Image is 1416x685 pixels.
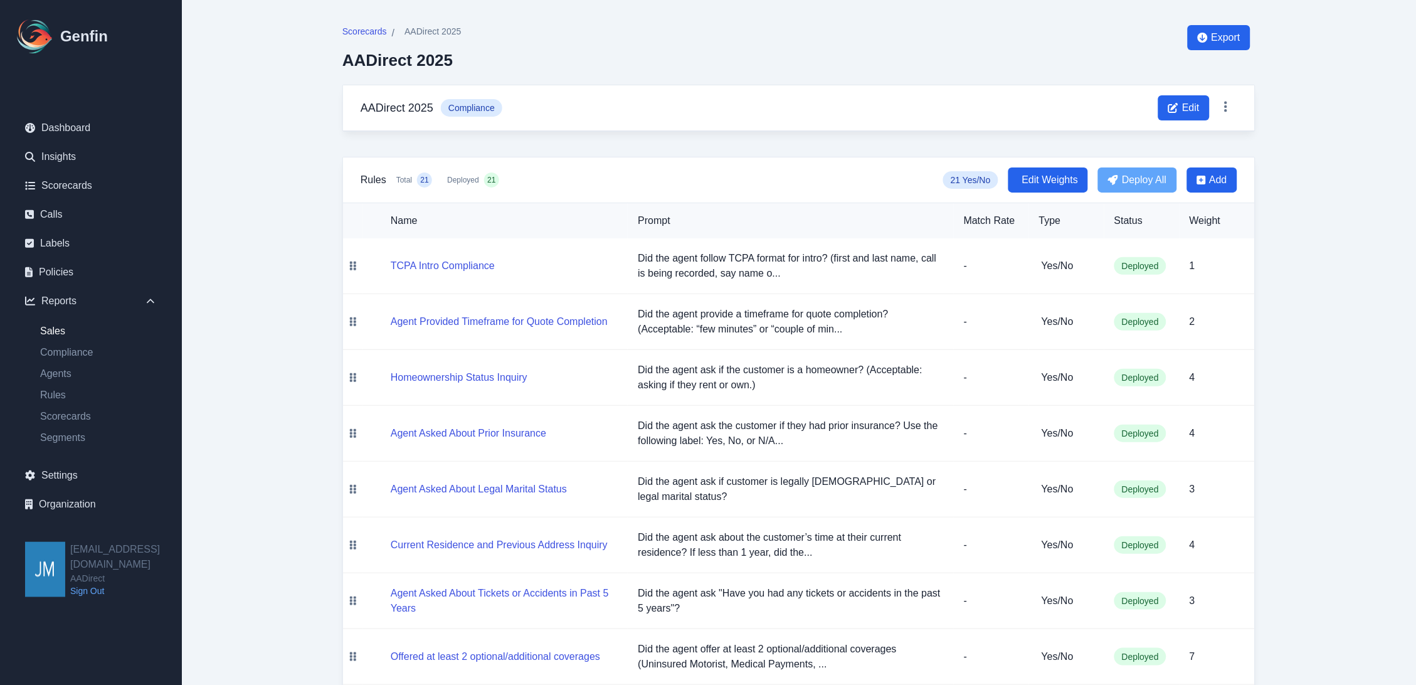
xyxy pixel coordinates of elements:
[391,539,608,550] a: Current Residence and Previous Address Inquiry
[441,99,502,117] span: Compliance
[964,258,1019,273] p: -
[1190,539,1195,550] span: 4
[391,260,495,271] a: TCPA Intro Compliance
[15,16,55,56] img: Logo
[1188,25,1250,50] button: Export
[1114,592,1166,610] span: Deployed
[1114,481,1166,498] span: Deployed
[70,585,182,597] a: Sign Out
[15,202,167,227] a: Calls
[15,463,167,488] a: Settings
[342,25,387,38] span: Scorecards
[391,482,567,497] button: Agent Asked About Legal Marital Status
[628,203,954,238] th: Prompt
[1098,167,1176,193] button: Deploy All
[1042,426,1094,441] h5: Yes/No
[638,586,944,616] p: Did the agent ask "Have you had any tickets or accidents in the past 5 years"?
[15,260,167,285] a: Policies
[391,603,618,613] a: Agent Asked About Tickets or Accidents in Past 5 Years
[1190,484,1195,494] span: 3
[487,175,495,185] span: 21
[1042,538,1094,553] h5: Yes/No
[30,409,167,424] a: Scorecards
[342,25,387,41] a: Scorecards
[30,324,167,339] a: Sales
[15,173,167,198] a: Scorecards
[1190,651,1195,662] span: 7
[391,484,567,494] a: Agent Asked About Legal Marital Status
[15,289,167,314] div: Reports
[1158,95,1210,120] button: Edit
[1190,428,1195,438] span: 4
[638,251,944,281] p: Did the agent follow TCPA format for intro? (first and last name, call is being recorded, say nam...
[404,25,461,38] span: AADirect 2025
[638,307,944,337] p: Did the agent provide a timeframe for quote completion? (Acceptable: “few minutes” or “couple of ...
[1190,260,1195,271] span: 1
[15,144,167,169] a: Insights
[964,426,1019,441] p: -
[1022,173,1079,188] span: Edit Weights
[392,26,394,41] span: /
[1190,595,1195,606] span: 3
[15,115,167,141] a: Dashboard
[1122,173,1166,188] span: Deploy All
[30,345,167,360] a: Compliance
[1114,648,1166,666] span: Deployed
[1114,257,1166,275] span: Deployed
[1114,536,1166,554] span: Deployed
[25,542,65,597] img: jmendoza@aadirect.com
[964,482,1019,497] p: -
[391,428,546,438] a: Agent Asked About Prior Insurance
[1042,370,1094,385] h5: Yes/No
[1008,167,1089,193] button: Edit Weights
[964,538,1019,553] p: -
[391,651,600,662] a: Offered at least 2 optional/additional coverages
[1042,649,1094,664] h5: Yes/No
[1190,372,1195,383] span: 4
[391,538,608,553] button: Current Residence and Previous Address Inquiry
[70,542,182,572] h2: [EMAIL_ADDRESS][DOMAIN_NAME]
[964,649,1019,664] p: -
[391,426,546,441] button: Agent Asked About Prior Insurance
[342,51,462,70] h2: AADirect 2025
[1104,203,1180,238] th: Status
[391,258,495,273] button: TCPA Intro Compliance
[638,363,944,393] p: Did the agent ask if the customer is a homeowner? (Acceptable: asking if they rent or own.)
[447,175,479,185] span: Deployed
[1114,425,1166,442] span: Deployed
[361,173,386,188] h3: Rules
[638,530,944,560] p: Did the agent ask about the customer’s time at their current residence? If less than 1 year, did ...
[30,366,167,381] a: Agents
[638,474,944,504] p: Did the agent ask if customer is legally [DEMOGRAPHIC_DATA] or legal marital status?
[638,418,944,449] p: Did the agent ask the customer if they had prior insurance? Use the following label: Yes, No, or ...
[30,388,167,403] a: Rules
[361,99,433,117] h3: AADirect 2025
[15,231,167,256] a: Labels
[1042,314,1094,329] h5: Yes/No
[1029,203,1104,238] th: Type
[964,370,1019,385] p: -
[391,586,618,616] button: Agent Asked About Tickets or Accidents in Past 5 Years
[1212,30,1240,45] span: Export
[1182,100,1200,115] span: Edit
[396,175,412,185] span: Total
[1042,593,1094,608] h5: Yes/No
[391,370,527,385] button: Homeownership Status Inquiry
[30,430,167,445] a: Segments
[70,572,182,585] span: AADirect
[943,171,998,189] span: 21 Yes/No
[964,314,1019,329] p: -
[1042,258,1094,273] h5: Yes/No
[1042,482,1094,497] h5: Yes/No
[391,314,608,329] button: Agent Provided Timeframe for Quote Completion
[964,593,1019,608] p: -
[1114,313,1166,331] span: Deployed
[391,372,527,383] a: Homeownership Status Inquiry
[421,175,429,185] span: 21
[638,642,944,672] p: Did the agent offer at least 2 optional/additional coverages (Uninsured Motorist, Medical Payment...
[1187,167,1237,193] button: Add
[1180,203,1255,238] th: Weight
[1114,369,1166,386] span: Deployed
[391,316,608,327] a: Agent Provided Timeframe for Quote Completion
